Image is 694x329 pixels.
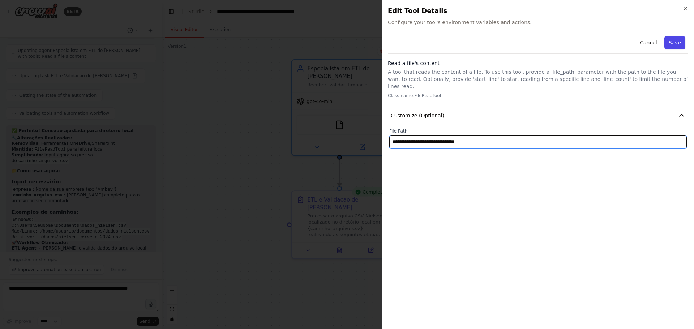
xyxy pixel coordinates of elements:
[388,109,688,122] button: Customize (Optional)
[388,60,688,67] h3: Read a file's content
[635,36,661,49] button: Cancel
[664,36,685,49] button: Save
[388,6,688,16] h2: Edit Tool Details
[388,68,688,90] p: A tool that reads the content of a file. To use this tool, provide a 'file_path' parameter with t...
[388,93,688,99] p: Class name: FileReadTool
[388,19,688,26] span: Configure your tool's environment variables and actions.
[389,128,687,134] label: File Path
[391,112,444,119] span: Customize (Optional)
